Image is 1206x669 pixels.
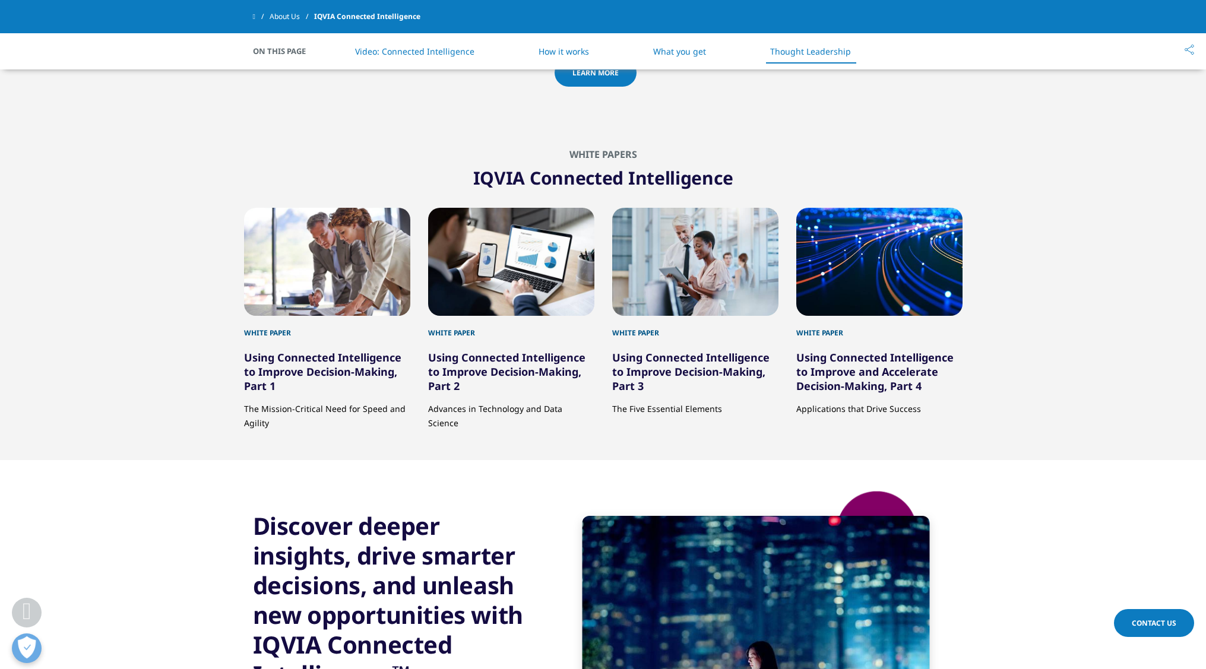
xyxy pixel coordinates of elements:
a: Thought Leadership [770,46,851,57]
span: IQVIA Connected Intelligence [314,6,420,27]
span: LEARN MORE [572,68,619,78]
span: On This Page [253,45,318,57]
div: White Paper [796,316,963,338]
a: Video: Connected Intelligence [355,46,474,57]
span: Contact Us [1132,618,1176,628]
p: Applications that Drive Success [796,393,963,416]
a: Contact Us [1114,609,1194,637]
a: Using Connected Intelligence to Improve and Accelerate Decision-Making, Part 4 [796,350,954,393]
a: LEARN MORE [555,59,637,87]
p: Advances in Technology and Data Science [428,393,594,430]
h1: IQVIA Connected Intelligence [253,160,954,190]
a: How it works [539,46,589,57]
a: About Us [270,6,314,27]
div: White Paper [612,316,778,338]
p: The Five Essential Elements [612,393,778,416]
a: Using Connected Intelligence to Improve Decision-Making, Part 2 [428,350,585,393]
a: Using Connected Intelligence to Improve Decision-Making, Part 3 [612,350,770,393]
div: White Paper [428,316,594,338]
div: White Paper [244,316,410,338]
h2: White Papers [253,148,954,160]
button: Open Preferences [12,633,42,663]
a: Using Connected Intelligence to Improve Decision-Making, Part 1 [244,350,401,393]
p: The Mission-Critical Need for Speed and Agility [244,393,410,430]
a: What you get [653,46,706,57]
